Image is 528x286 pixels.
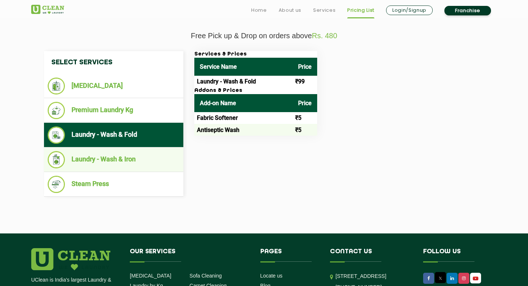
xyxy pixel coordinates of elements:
a: [MEDICAL_DATA] [130,273,171,279]
h4: Pages [260,248,319,262]
li: Premium Laundry Kg [48,102,180,119]
h4: Follow us [423,248,488,262]
td: ₹99 [293,76,317,87]
td: Fabric Softener [194,112,293,124]
th: Price [293,94,317,112]
h4: Select Services [44,51,183,74]
td: Antiseptic Wash [194,124,293,136]
a: Locate us [260,273,283,279]
img: Dry Cleaning [48,78,65,94]
a: Sofa Cleaning [190,273,222,279]
th: Price [293,58,317,76]
img: Laundry - Wash & Iron [48,151,65,168]
li: [MEDICAL_DATA] [48,78,180,94]
img: logo.png [31,248,110,270]
th: Add-on Name [194,94,293,112]
h4: Contact us [330,248,412,262]
p: Free Pick up & Drop on orders above [31,32,497,40]
li: Laundry - Wash & Fold [48,126,180,144]
li: Steam Press [48,176,180,193]
img: UClean Laundry and Dry Cleaning [31,5,64,14]
img: Laundry - Wash & Fold [48,126,65,144]
td: Laundry - Wash & Fold [194,76,293,87]
img: UClean Laundry and Dry Cleaning [471,275,480,282]
img: Steam Press [48,176,65,193]
th: Service Name [194,58,293,76]
td: ₹5 [293,124,317,136]
h4: Our Services [130,248,249,262]
a: About us [279,6,301,15]
h3: Addons & Prices [194,87,317,94]
a: Franchise [444,6,491,15]
a: Pricing List [347,6,374,15]
a: Home [251,6,267,15]
a: Login/Signup [386,6,433,15]
span: Rs. 480 [312,32,337,40]
li: Laundry - Wash & Iron [48,151,180,168]
h3: Services & Prices [194,51,317,58]
p: [STREET_ADDRESS] [335,272,412,280]
td: ₹5 [293,112,317,124]
a: Services [313,6,335,15]
img: Premium Laundry Kg [48,102,65,119]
